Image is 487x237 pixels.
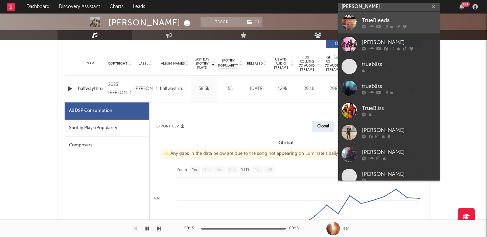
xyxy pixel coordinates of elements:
div: [PERSON_NAME] [362,126,436,134]
div: 89.1k [298,86,320,92]
div: 298k [324,86,346,92]
text: Zoom [177,167,187,172]
div: Any gaps in the data below are due to the song not appearing on Luminate's daily chart(s) for tha... [161,149,418,159]
a: [PERSON_NAME] [338,33,440,55]
div: Global [317,122,329,131]
div: truebliss [362,82,436,90]
div: 129k [272,86,294,92]
div: Composers [65,137,149,154]
div: Spotify Plays/Popularity [65,120,149,137]
h3: Global [149,139,422,147]
div: [DATE] [246,86,268,92]
div: [PERSON_NAME] [134,85,157,93]
button: 99+ [459,4,464,9]
text: [DATE] [338,167,351,172]
div: ear [343,226,349,232]
span: Originals ( 6 ) [330,42,362,46]
a: TrueBliss [338,99,440,121]
div: All DSP Consumption [69,107,112,115]
div: 55 [218,86,242,92]
span: ( 1 ) [243,17,263,27]
a: TrueBleeda [338,11,440,33]
div: truebliss [362,60,436,68]
text: 1w [192,167,198,172]
text: 40k [154,196,160,200]
div: 2025 [PERSON_NAME] [108,81,131,97]
div: TrueBleeda [362,16,436,24]
a: truebliss [338,55,440,77]
a: truebliss [338,77,440,99]
text: 20k [154,219,160,223]
button: Originals(6) [326,40,372,48]
div: TrueBliss [362,104,436,112]
text: 1m [204,167,210,172]
div: [PERSON_NAME] [362,170,436,178]
a: [PERSON_NAME] [338,121,440,143]
div: 00:15 [184,224,198,233]
text: All [267,167,272,172]
button: Track [201,17,243,27]
button: Export CSV [156,124,184,128]
text: 3m [217,167,223,172]
div: 38.3k [193,86,215,92]
button: (1) [243,17,262,27]
a: [PERSON_NAME] [338,165,440,187]
text: YTD [241,167,249,172]
input: Search by song name or URL [330,55,401,61]
input: Search for artists [338,3,440,11]
div: 00:15 [289,224,303,233]
div: [PERSON_NAME] [362,38,436,46]
text: 6m [229,167,235,172]
div: [PERSON_NAME] [108,17,192,28]
text: 1y [255,167,259,172]
div: All DSP Consumption [65,102,149,120]
div: 99 + [461,2,470,7]
a: [PERSON_NAME] [338,143,440,165]
div: [PERSON_NAME] [362,148,436,156]
a: halfwaythru [78,86,105,92]
div: halfwaythru [160,85,184,93]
